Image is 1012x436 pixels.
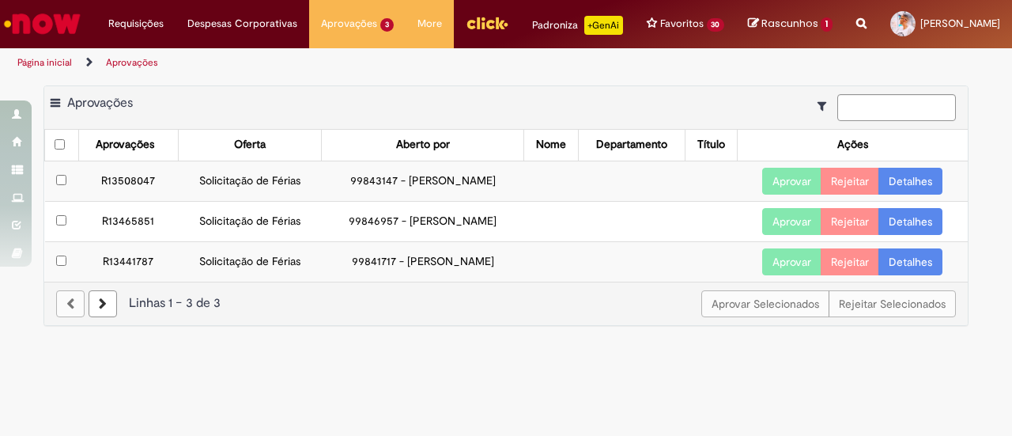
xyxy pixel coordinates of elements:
td: 99843147 - [PERSON_NAME] [322,161,524,201]
ul: Trilhas de página [12,48,663,78]
div: Nome [536,137,566,153]
td: R13441787 [78,241,178,282]
span: 1 [821,17,833,32]
a: Detalhes [878,168,942,195]
a: Detalhes [878,248,942,275]
td: Solicitação de Férias [178,241,321,282]
button: Rejeitar [821,168,879,195]
div: Título [697,137,725,153]
button: Aprovar [762,168,821,195]
button: Aprovar [762,248,821,275]
span: Favoritos [660,16,704,32]
div: Departamento [596,137,667,153]
button: Aprovar [762,208,821,235]
td: R13508047 [78,161,178,201]
a: Rascunhos [748,17,833,32]
span: Aprovações [321,16,377,32]
button: Rejeitar [821,248,879,275]
td: 99841717 - [PERSON_NAME] [322,241,524,282]
div: Aberto por [396,137,450,153]
div: Padroniza [532,16,623,35]
i: Mostrar filtros para: Suas Solicitações [818,100,834,112]
p: +GenAi [584,16,623,35]
span: Despesas Corporativas [187,16,297,32]
a: Página inicial [17,56,72,69]
a: Aprovações [106,56,158,69]
a: Detalhes [878,208,942,235]
span: 30 [707,18,725,32]
img: click_logo_yellow_360x200.png [466,11,508,35]
td: R13465851 [78,201,178,241]
span: Requisições [108,16,164,32]
span: 3 [380,18,394,32]
div: Aprovações [96,137,154,153]
span: Rascunhos [761,16,818,31]
div: Linhas 1 − 3 de 3 [56,294,956,313]
span: More [417,16,442,32]
span: [PERSON_NAME] [920,17,1000,30]
div: Ações [837,137,868,153]
button: Rejeitar [821,208,879,235]
img: ServiceNow [2,8,83,40]
div: Oferta [234,137,266,153]
td: Solicitação de Férias [178,161,321,201]
td: 99846957 - [PERSON_NAME] [322,201,524,241]
td: Solicitação de Férias [178,201,321,241]
th: Aprovações [78,130,178,161]
span: Aprovações [67,95,133,111]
